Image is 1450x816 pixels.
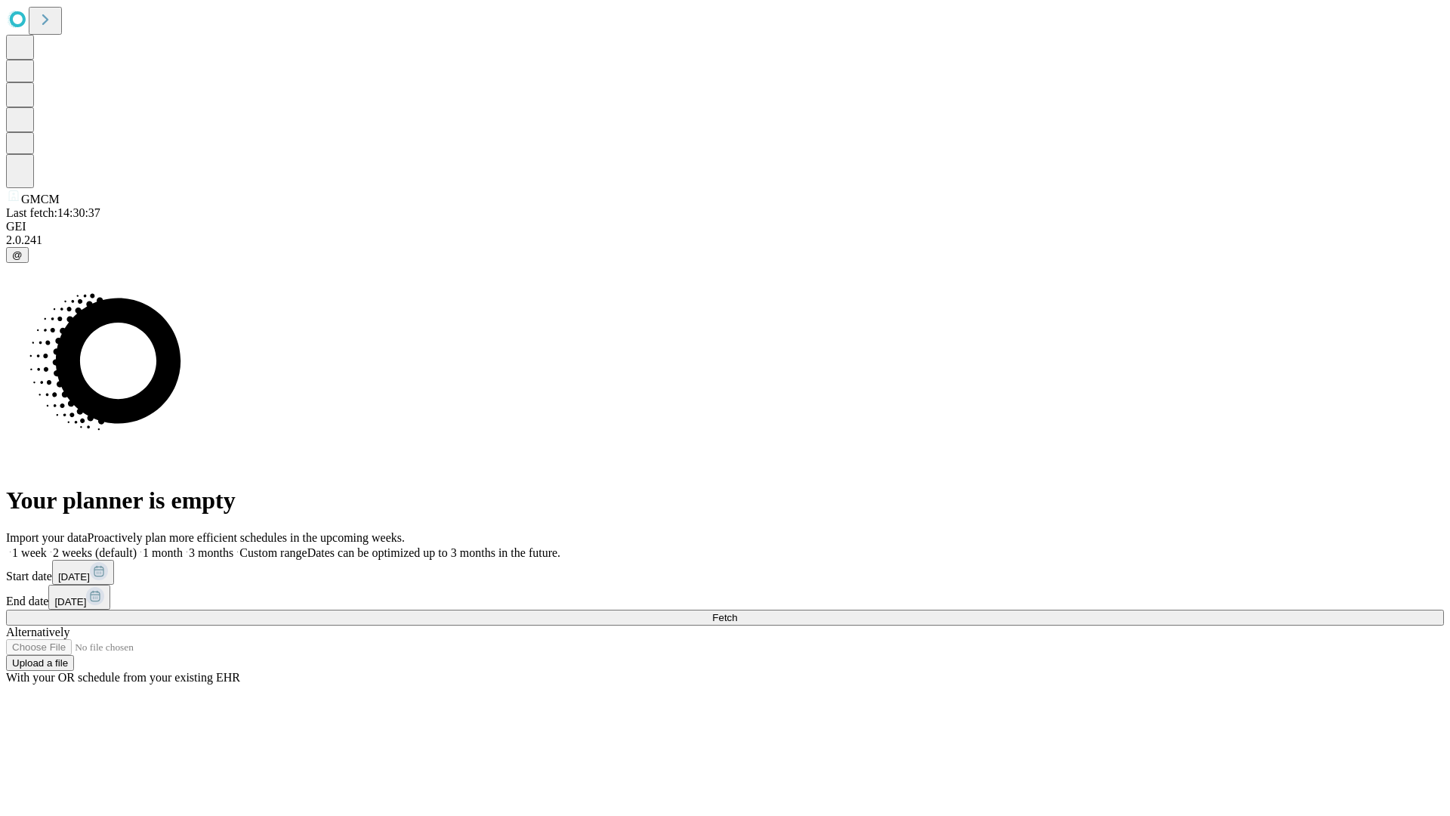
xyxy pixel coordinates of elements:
[12,546,47,559] span: 1 week
[53,546,137,559] span: 2 weeks (default)
[712,612,737,623] span: Fetch
[6,206,100,219] span: Last fetch: 14:30:37
[12,249,23,261] span: @
[6,220,1444,233] div: GEI
[143,546,183,559] span: 1 month
[6,626,69,638] span: Alternatively
[6,487,1444,515] h1: Your planner is empty
[239,546,307,559] span: Custom range
[48,585,110,610] button: [DATE]
[88,531,405,544] span: Proactively plan more efficient schedules in the upcoming weeks.
[6,610,1444,626] button: Fetch
[6,671,240,684] span: With your OR schedule from your existing EHR
[6,585,1444,610] div: End date
[54,596,86,607] span: [DATE]
[6,233,1444,247] div: 2.0.241
[6,531,88,544] span: Import your data
[189,546,233,559] span: 3 months
[21,193,60,206] span: GMCM
[6,560,1444,585] div: Start date
[6,655,74,671] button: Upload a file
[307,546,560,559] span: Dates can be optimized up to 3 months in the future.
[52,560,114,585] button: [DATE]
[6,247,29,263] button: @
[58,571,90,583] span: [DATE]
